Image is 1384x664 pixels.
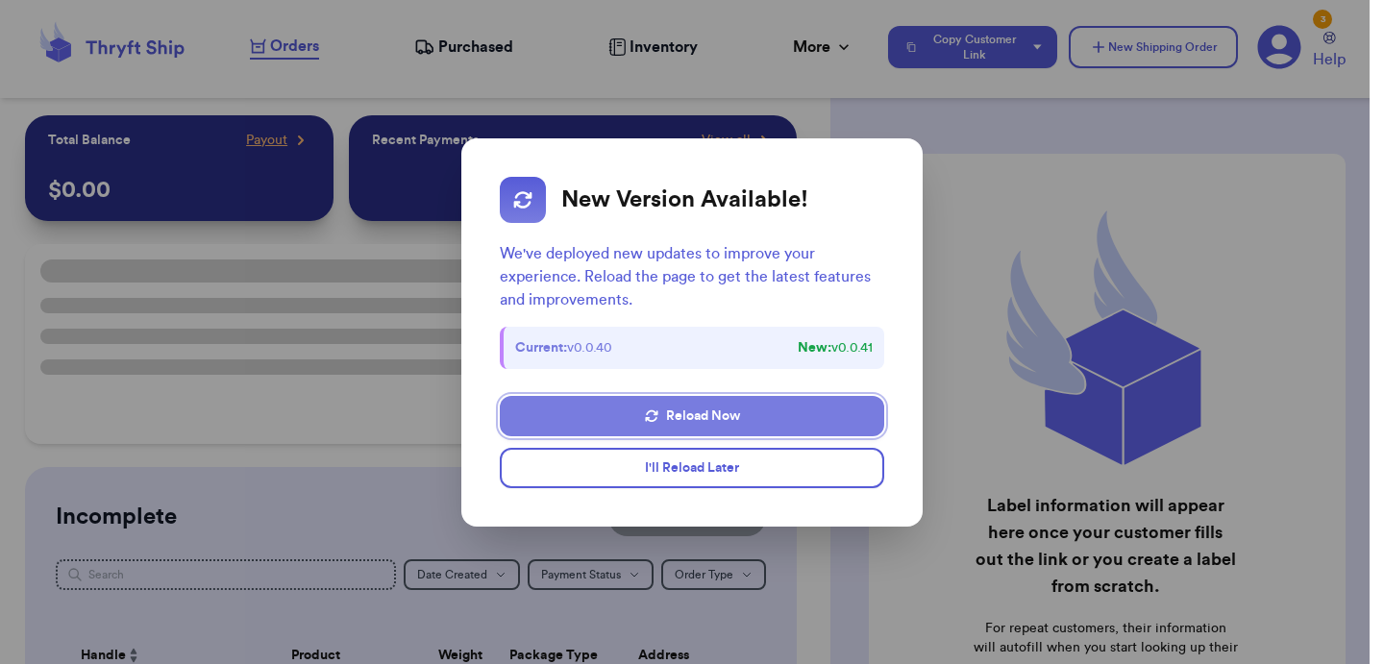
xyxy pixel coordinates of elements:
[500,242,884,311] p: We've deployed new updates to improve your experience. Reload the page to get the latest features...
[561,185,808,214] h2: New Version Available!
[515,338,612,357] span: v 0.0.40
[798,338,873,357] span: v 0.0.41
[500,396,884,436] button: Reload Now
[798,341,831,355] strong: New:
[500,448,884,488] button: I'll Reload Later
[515,341,567,355] strong: Current:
